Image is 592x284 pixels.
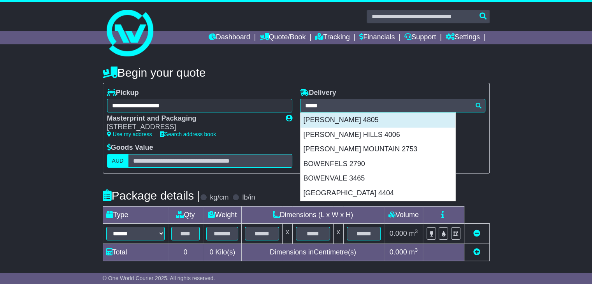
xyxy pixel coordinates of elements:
a: Dashboard [209,31,250,44]
span: © One World Courier 2025. All rights reserved. [103,275,215,281]
a: Support [404,31,436,44]
label: Goods Value [107,144,153,152]
div: [PERSON_NAME] 4805 [300,113,455,128]
span: m [409,248,418,256]
typeahead: Please provide city [300,99,485,112]
a: Remove this item [473,230,480,237]
div: [PERSON_NAME] HILLS 4006 [300,128,455,142]
label: kg/cm [210,193,228,202]
td: Total [103,244,168,261]
span: 0 [209,248,213,256]
sup: 3 [415,247,418,253]
h4: Package details | [103,189,200,202]
td: x [282,223,292,244]
div: BOWENFELS 2790 [300,157,455,172]
a: Financials [359,31,395,44]
label: Delivery [300,89,336,97]
a: Add new item [473,248,480,256]
a: Search address book [160,131,216,137]
a: Quote/Book [260,31,306,44]
td: Dimensions in Centimetre(s) [242,244,384,261]
label: Pickup [107,89,139,97]
div: [GEOGRAPHIC_DATA] 4404 [300,186,455,201]
td: Volume [384,206,423,223]
sup: 3 [415,228,418,234]
td: 0 [168,244,203,261]
td: Weight [203,206,242,223]
a: Settings [446,31,480,44]
td: x [333,223,343,244]
span: 0.000 [390,230,407,237]
span: m [409,230,418,237]
label: lb/in [242,193,255,202]
td: Kilo(s) [203,244,242,261]
span: 0.000 [390,248,407,256]
td: Qty [168,206,203,223]
div: [PERSON_NAME] MOUNTAIN 2753 [300,142,455,157]
td: Type [103,206,168,223]
label: AUD [107,154,129,168]
div: [STREET_ADDRESS] [107,123,278,131]
a: Tracking [315,31,350,44]
a: Use my address [107,131,152,137]
td: Dimensions (L x W x H) [242,206,384,223]
h4: Begin your quote [103,66,490,79]
div: BOWENVALE 3465 [300,171,455,186]
div: Masterprint and Packaging [107,114,278,123]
